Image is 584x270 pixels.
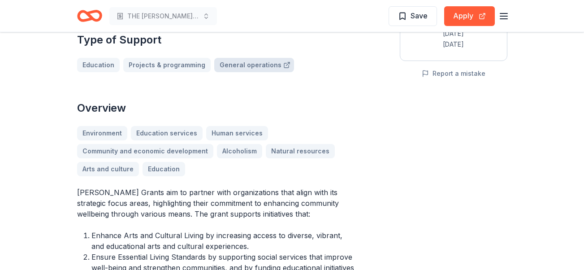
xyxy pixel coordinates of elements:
[77,58,120,72] a: Education
[127,11,199,22] span: THE [PERSON_NAME] ACT -- LIFE RECOVERY HOME STARTUP
[77,5,102,26] a: Home
[91,230,357,252] li: Enhance Arts and Cultural Living by increasing access to diverse, vibrant, and educational arts a...
[411,10,428,22] span: Save
[444,6,495,26] button: Apply
[123,58,211,72] a: Projects & programming
[407,28,500,39] div: [DATE]
[77,187,357,219] p: [PERSON_NAME] Grants aim to partner with organizations that align with its strategic focus areas,...
[77,33,357,47] h2: Type of Support
[77,101,357,115] h2: Overview
[422,68,485,79] button: Report a mistake
[214,58,294,72] a: General operations
[389,6,437,26] button: Save
[407,39,500,50] div: [DATE]
[109,7,217,25] button: THE [PERSON_NAME] ACT -- LIFE RECOVERY HOME STARTUP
